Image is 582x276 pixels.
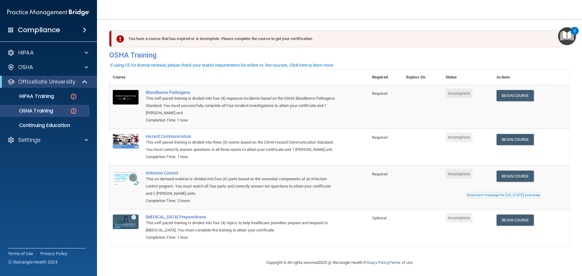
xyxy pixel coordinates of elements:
div: This on-demand webinar is divided into four (4) parts based on the essential components of an inf... [146,175,338,197]
span: Incomplete [446,132,473,142]
img: danger-circle.6113f641.png [70,93,77,100]
div: Copyright © All rights reserved 2025 @ Rectangle Health | | [229,253,450,272]
span: Incomplete [446,88,473,98]
a: Bloodborne Pathogens [146,90,338,95]
th: Expires On [403,70,442,85]
span: Required [372,172,387,176]
span: Ⓒ Rectangle Health 2024 [8,259,58,265]
a: Begin Course [497,171,533,182]
a: Privacy Policy [364,260,388,265]
a: [MEDICAL_DATA] Preparedness [146,214,338,219]
div: This self-paced training is divided into three (3) rooms based on the OSHA Hazard Communication S... [146,139,338,153]
p: HIPAA [18,49,34,56]
div: 2 [574,31,576,39]
p: OSHA [18,64,33,71]
span: Optional [372,216,386,220]
p: Continuing Education [4,122,87,128]
div: Completion Time: 1 hour [146,153,338,161]
a: Infection Control [146,171,338,175]
a: Begin Course [497,90,533,101]
h4: Compliance [18,26,60,34]
div: Important message for [US_STATE] practices [467,193,540,197]
div: You have a course that has expired or is incomplete. Please complete the course to get your certi... [112,30,563,47]
h4: OSHA Training [109,51,570,59]
img: PMB logo [7,6,90,18]
button: Read this if you are a dental practitioner in the state of CA [466,192,541,198]
p: HIPAA Training [4,93,54,99]
a: HIPAA [7,49,88,56]
a: Hazard Communication [146,134,338,139]
button: If using CE for license renewal, please check your state's requirements for online vs. live cours... [109,62,335,68]
th: Course [109,70,142,85]
span: Required [372,135,387,140]
a: Terms of Use [390,260,413,265]
span: Incomplete [446,169,473,179]
div: If using CE for license renewal, please check your state's requirements for online vs. live cours... [110,63,334,67]
button: Open Resource Center, 2 new notifications [558,27,576,45]
a: Terms of Use [8,251,33,257]
span: Incomplete [446,213,473,223]
a: Begin Course [497,134,533,145]
a: OSHA [7,64,88,71]
p: OSHA Training [4,108,53,114]
p: OfficeSafe University [18,78,75,85]
th: Required [368,70,403,85]
div: This self-paced training is divided into four (4) exposure incidents based on the OSHA Bloodborne... [146,95,338,117]
div: Completion Time: 1 hour [146,117,338,124]
th: Status [442,70,493,85]
img: exclamation-circle-solid-danger.72ef9ffc.png [116,35,124,43]
img: danger-circle.6113f641.png [70,107,77,115]
p: Settings [18,136,41,144]
span: Required [372,91,387,96]
a: Settings [7,136,88,144]
div: Completion Time: 2 hours [146,197,338,205]
div: This self-paced training is divided into four (4) topics to help healthcare providers prepare and... [146,219,338,234]
a: Begin Course [497,214,533,226]
th: Actions [493,70,570,85]
a: OfficeSafe University [7,78,88,85]
div: Completion Time: 1 hour [146,234,338,241]
a: Privacy Policy [40,251,68,257]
